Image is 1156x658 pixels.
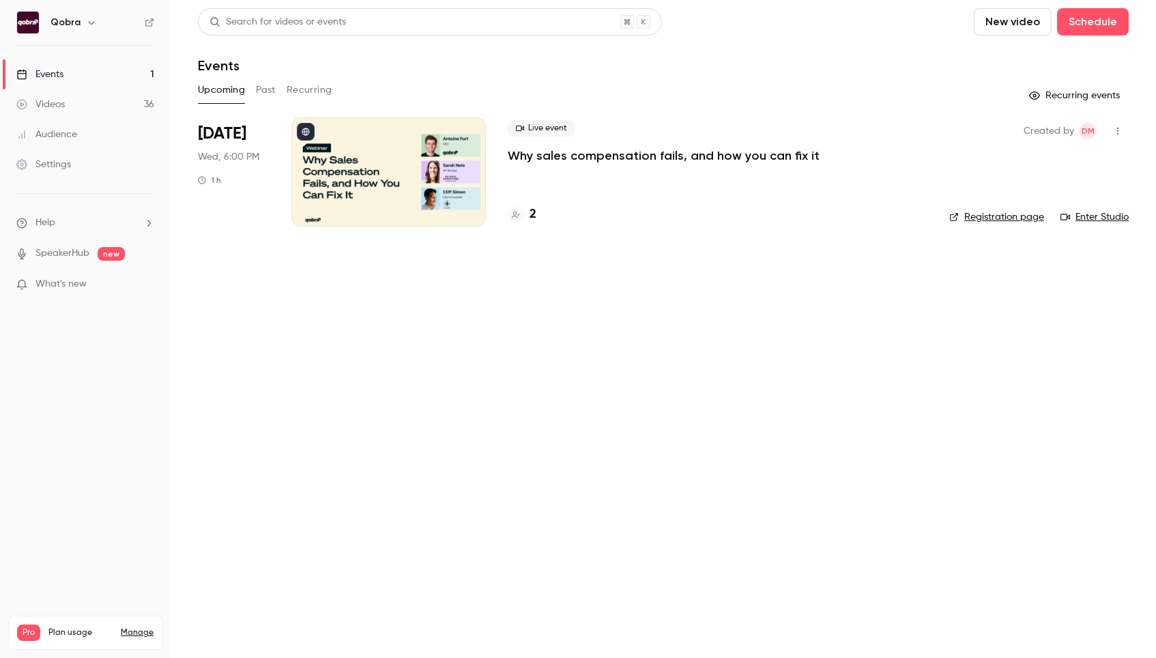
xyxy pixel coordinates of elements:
span: DM [1082,123,1095,139]
div: Videos [16,98,65,111]
span: new [98,247,125,261]
a: Manage [121,627,154,638]
a: Registration page [949,210,1044,224]
a: Enter Studio [1060,210,1129,224]
a: Why sales compensation fails, and how you can fix it [508,147,820,164]
button: Recurring [287,79,332,101]
div: Search for videos or events [209,15,346,29]
span: Created by [1024,123,1074,139]
h4: 2 [530,205,536,224]
h1: Events [198,57,240,74]
button: Upcoming [198,79,245,101]
h6: Qobra [50,16,81,29]
div: Oct 8 Wed, 6:00 PM (Europe/Paris) [198,117,270,227]
a: 2 [508,205,536,224]
span: Live event [508,120,575,137]
li: help-dropdown-opener [16,216,154,230]
div: Settings [16,158,71,171]
img: Qobra [17,12,39,33]
div: Events [16,68,63,81]
div: 1 h [198,175,221,186]
span: Pro [17,625,40,641]
button: Past [256,79,276,101]
button: New video [974,8,1052,35]
iframe: Noticeable Trigger [138,278,154,291]
span: [DATE] [198,123,246,145]
span: Help [35,216,55,230]
span: What's new [35,277,87,291]
a: SpeakerHub [35,246,89,261]
span: Dylan Manceau [1080,123,1096,139]
button: Recurring events [1023,85,1129,106]
span: Wed, 6:00 PM [198,150,259,164]
div: Audience [16,128,77,141]
span: Plan usage [48,627,113,638]
button: Schedule [1057,8,1129,35]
